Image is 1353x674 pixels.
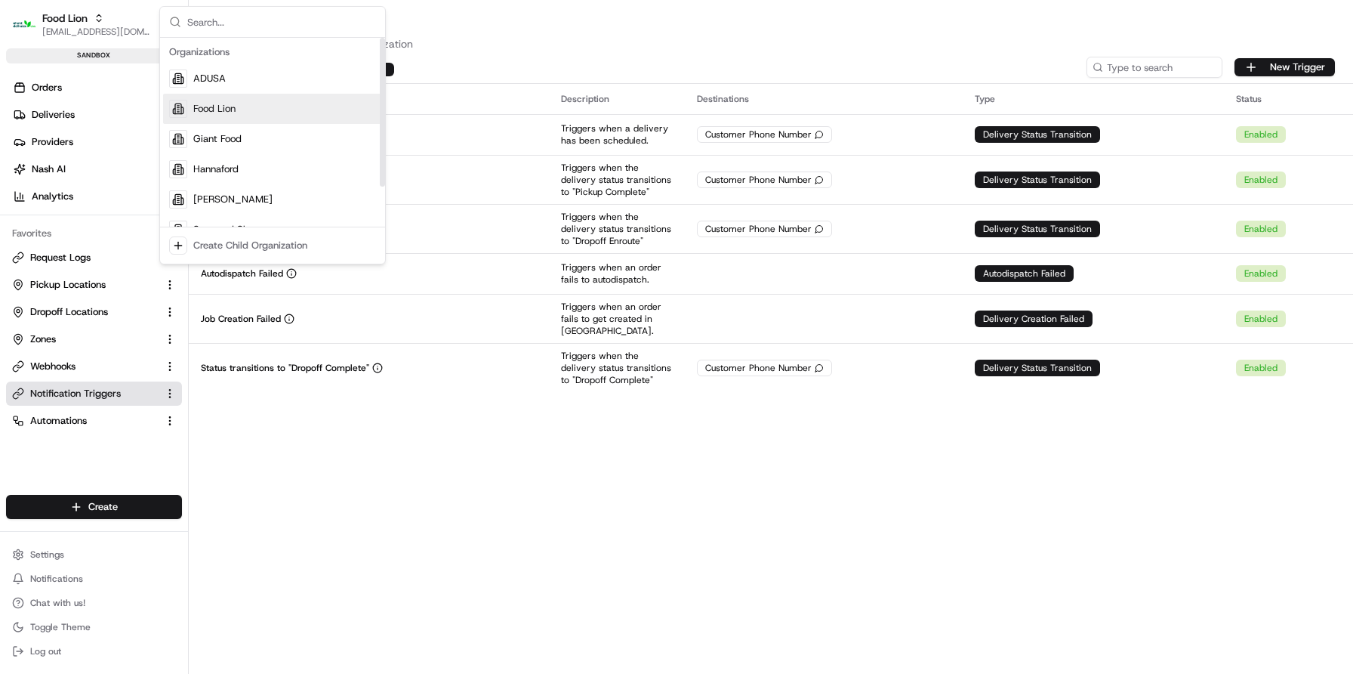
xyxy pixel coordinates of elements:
span: Food Lion [193,102,236,116]
img: Nash [15,15,45,45]
a: Orders [6,76,188,100]
span: Orders [32,81,62,94]
a: Providers [6,130,188,154]
div: Create Child Organization [193,239,307,252]
p: Manage notifications for your organization [207,36,1335,51]
input: Search... [187,7,376,37]
a: Automations [12,414,158,428]
p: Triggers when the delivery status transitions to "Pickup Complete" [561,162,673,198]
button: Webhooks [6,354,182,379]
span: ADUSA [193,72,226,85]
button: Toggle Theme [6,617,182,638]
div: Customer Phone Number [697,172,832,188]
div: Enabled [1236,221,1286,237]
a: Powered byPylon [106,255,183,267]
div: Enabled [1236,126,1286,143]
span: [PERSON_NAME] [193,193,273,206]
span: Log out [30,645,61,657]
p: Triggers when a delivery has been scheduled. [561,122,673,147]
a: Notification Triggers [12,387,158,400]
span: Dropoff Locations [30,305,108,319]
div: Organizations [163,41,382,63]
button: Settings [6,544,182,565]
span: Pickup Locations [30,278,106,292]
p: Triggers when an order fails to autodispatch. [561,261,673,286]
div: Enabled [1236,360,1286,376]
button: Log out [6,641,182,662]
div: Delivery Status Transition [975,126,1100,143]
span: Notification Triggers [30,387,121,400]
span: Webhooks [30,360,76,373]
div: Enabled [1236,172,1286,188]
div: Start new chat [51,144,248,159]
button: Food LionFood Lion[EMAIL_ADDRESS][DOMAIN_NAME] [6,6,156,42]
button: Automations [6,409,182,433]
span: Giant Food [193,132,242,146]
span: Deliveries [32,108,75,122]
div: Delivery Creation Failed [975,311,1093,327]
span: Notifications [30,573,83,585]
input: Type to search [1086,57,1222,78]
span: Zones [30,332,56,346]
a: Webhooks [12,360,158,373]
a: 💻API Documentation [122,213,248,240]
p: Triggers when the delivery status transitions to "Dropoff Enroute" [561,211,673,247]
img: Food Lion [12,12,36,36]
a: 📗Knowledge Base [9,213,122,240]
span: Request Logs [30,251,91,264]
span: Create [88,500,118,514]
span: Nash AI [32,162,66,176]
button: Dropoff Locations [6,300,182,324]
button: Create [6,495,182,519]
span: Providers [32,135,73,149]
span: Hannaford [193,162,239,176]
div: Description [561,93,673,105]
div: 💻 [128,221,140,233]
span: Stop and Shop [193,223,260,237]
div: Suggestions [160,38,385,264]
img: 1736555255976-a54dd68f-1ca7-489b-9aae-adbdc363a1c4 [15,144,42,172]
div: Customer Phone Number [697,360,832,376]
p: Welcome 👋 [15,60,275,85]
button: [EMAIL_ADDRESS][DOMAIN_NAME] [42,26,150,38]
span: Analytics [32,190,73,203]
div: Delivery Status Transition [975,172,1100,188]
button: Pickup Locations [6,273,182,297]
div: Enabled [1236,265,1286,282]
button: Zones [6,327,182,351]
div: Customer Phone Number [697,126,832,143]
div: Type [975,93,1212,105]
div: We're available if you need us! [51,159,191,172]
button: Food Lion [42,11,88,26]
span: Knowledge Base [30,219,116,234]
a: Analytics [6,184,188,209]
div: 📗 [15,221,27,233]
p: Autodispatch Failed [201,267,283,280]
button: Notification Triggers [6,382,182,406]
p: Status transitions to "Dropoff Complete" [201,362,369,374]
h1: Notifications [207,12,1335,36]
span: Toggle Theme [30,621,91,633]
button: New Trigger [1234,58,1335,76]
a: Pickup Locations [12,278,158,292]
input: Clear [39,97,249,113]
span: API Documentation [143,219,242,234]
a: Zones [12,332,158,346]
p: Job Creation Failed [201,313,281,325]
div: Status [1236,93,1341,105]
button: Start new chat [257,149,275,167]
button: Notifications [6,568,182,589]
span: Settings [30,549,64,561]
a: Request Logs [12,251,158,264]
div: Delivery Status Transition [975,221,1100,237]
span: Automations [30,414,87,428]
div: Customer Phone Number [697,221,832,237]
p: Triggers when an order fails to get created in [GEOGRAPHIC_DATA]. [561,301,673,337]
span: Chat with us! [30,597,85,609]
div: Autodispatch Failed [975,265,1074,282]
span: Pylon [150,256,183,267]
div: sandbox [6,48,182,63]
a: Dropoff Locations [12,305,158,319]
